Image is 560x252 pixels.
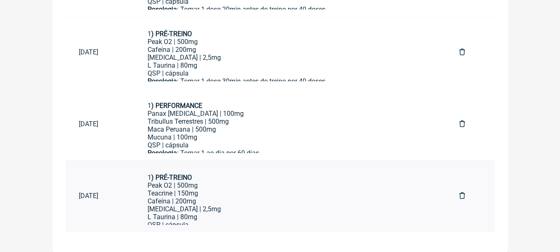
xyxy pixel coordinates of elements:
div: [MEDICAL_DATA] | 2,5mg L Taurina | 80mg QSP | cápsula [148,205,433,229]
div: 1 [148,30,433,38]
div: Tribullus Terrestres | 500mg [148,117,433,125]
div: Cafeína | 200mg [148,46,433,54]
a: 1) PERFORMANCEPanax [MEDICAL_DATA] | 100mgTribullus Terrestres | 500mgMaca Peruana | 500mgMucuna ... [134,95,446,153]
strong: Posologia [148,77,177,85]
div: : Tomar 1 ao dia por 60 dias. [148,149,433,165]
div: [MEDICAL_DATA] | 2,5mg L Taurina | 80mg QSP | cápsula [148,54,433,77]
div: Peak O2 | 500mg [148,38,433,46]
div: Maca Peruana | 500mg Mucuna | 100mg QSP | cápsula [148,125,433,149]
strong: Posologia [148,5,177,13]
div: Cafeína | 200mg [148,197,433,205]
a: 1) PRÉ-TREINOPeak O2 | 500mgCafeína | 200mg[MEDICAL_DATA] | 2,5mgL Taurina | 80mgQSP | cápsulaPos... [134,23,446,81]
strong: Posologia [148,149,177,157]
a: [DATE] [65,42,135,63]
strong: ) PERFORMANCE [151,102,202,110]
div: 1 [148,174,433,181]
div: Panax [MEDICAL_DATA] | 100mg [148,110,433,117]
div: : Tomar 1 dose 30min antes do treino por 40 doses. ㅤ 2.1 [148,77,433,102]
div: Peak O2 | 500mg Teacrine | 150mg [148,181,433,197]
strong: ) PRÉ-TREINO [151,174,192,181]
a: 1) PRÉ-TREINOPeak O2 | 500mgTeacrine | 150mgCafeína | 200mg[MEDICAL_DATA] | 2,5mgL Taurina | 80mg... [134,167,446,225]
div: 1 [148,102,433,110]
strong: ) PRÉ-TREINO [151,30,192,38]
a: [DATE] [65,113,135,135]
a: [DATE] [65,185,135,206]
div: : Tomar 1 dose 20min antes do treino por 40 doses. ㅤ [148,5,433,22]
